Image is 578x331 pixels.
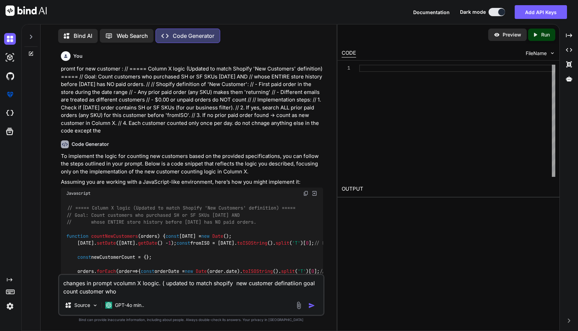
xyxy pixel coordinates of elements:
button: Add API Keys [515,5,567,19]
img: premium [4,89,16,100]
img: GPT-4o mini [105,302,112,309]
textarea: changes in prompt vcolumn X loogic. ( updated to match shopify new customer definatiion goal coun... [59,275,323,296]
h2: OUTPUT [338,181,559,197]
span: order [119,268,132,274]
img: darkChat [4,33,16,45]
span: new [201,233,210,239]
p: Web Search [117,32,148,40]
span: 0 [306,240,309,246]
p: Source [74,302,90,309]
span: // Format YYYY-MM-DD [314,240,369,246]
p: Assuming you are working with a JavaScript-like environment, here’s how you might implement it: [61,178,323,186]
span: 'T' [298,268,306,274]
p: Code Generator [173,32,214,40]
p: To implement the logic for counting new customers based on the provided specifications, you can f... [61,152,323,176]
span: Date [212,233,223,239]
img: settings [4,300,16,312]
img: Bind AI [6,6,47,16]
p: Bind AI [74,32,92,40]
span: new [185,268,193,274]
span: Dark mode [460,9,486,15]
div: 1 [342,65,350,72]
span: const [176,240,190,246]
span: setDate [97,240,116,246]
img: Open in Browser [311,190,318,196]
span: toISOString [237,240,267,246]
h6: You [73,53,83,60]
img: preview [494,32,500,38]
img: githubDark [4,70,16,82]
button: Documentation [413,9,450,16]
span: 'T' [292,240,300,246]
img: Pick Models [92,302,98,308]
p: Preview [503,31,521,38]
span: Documentation [413,9,450,15]
span: const [77,254,91,260]
p: GPT-4o min.. [115,302,144,309]
span: 1 [168,240,171,246]
span: 0 [311,268,314,274]
span: Date [196,268,207,274]
span: countNewCustomers [91,233,138,239]
p: promt for new customer : // ===== Column X logic (Updated to match Shopify 'New Customers' defini... [61,65,323,135]
img: chevron down [549,50,555,56]
div: CODE [342,49,356,57]
img: icon [308,302,315,309]
span: forEach [97,268,116,274]
p: Bind can provide inaccurate information, including about people. Always double-check its answers.... [58,317,324,322]
span: split [276,240,289,246]
span: function [66,233,88,239]
span: FileName [526,50,547,57]
img: attachment [295,301,303,309]
span: getDate [138,240,157,246]
span: const [165,233,179,239]
span: split [281,268,295,274]
span: orders [141,233,157,239]
img: darkAi-studio [4,52,16,63]
span: Javascript [66,191,90,196]
img: cloudideIcon [4,107,16,119]
h6: Code Generator [72,141,109,148]
span: // whose ENTIRE store history before [DATE] has NO paid orders. [66,219,256,225]
span: const [141,268,154,274]
p: Run [541,31,550,38]
span: // Check if the order is from [DATE] and contains SH or SF SKUs [320,268,493,274]
span: // Goal: Count customers who purchased SH or SF SKUs [DATE] AND [66,212,240,218]
span: date [226,268,237,274]
span: => [119,268,138,274]
img: copy [303,191,309,196]
span: toISOString [243,268,273,274]
span: // ===== Column X logic (Updated to match Shopify 'New Customers' definition) ===== [67,205,296,211]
